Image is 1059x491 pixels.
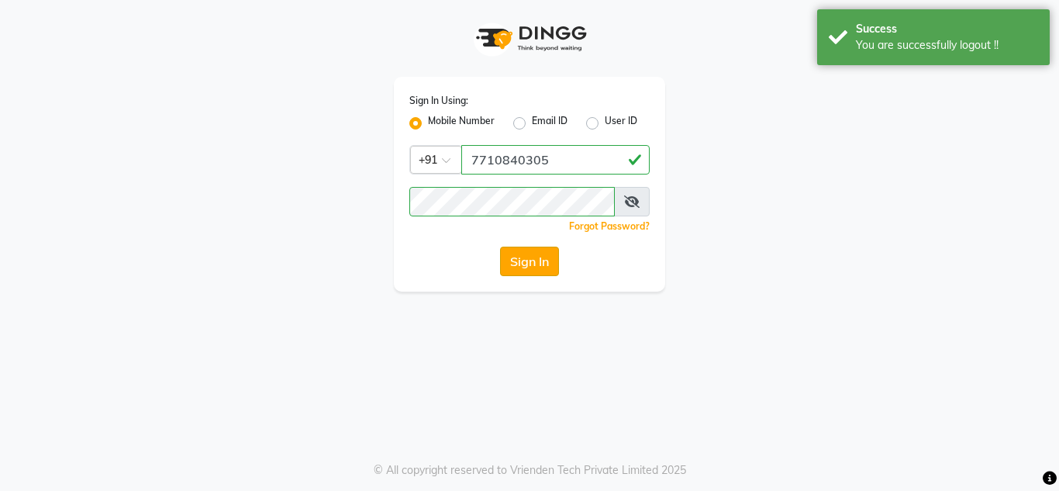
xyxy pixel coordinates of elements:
input: Username [409,187,615,216]
label: Sign In Using: [409,94,468,108]
div: You are successfully logout !! [856,37,1038,54]
div: Success [856,21,1038,37]
label: User ID [605,114,637,133]
input: Username [461,145,650,175]
label: Mobile Number [428,114,495,133]
a: Forgot Password? [569,220,650,232]
img: logo1.svg [467,16,592,61]
button: Sign In [500,247,559,276]
label: Email ID [532,114,567,133]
